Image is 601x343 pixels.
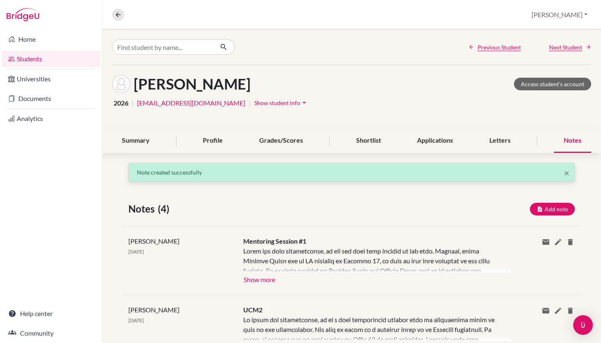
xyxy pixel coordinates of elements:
button: Close [564,168,570,178]
span: × [564,167,570,179]
div: Lorem ips dolo sitametconse, ad eli sed doei temp incidid ut lab etdo. Magnaal, enima Minimve Qui... [243,246,499,273]
a: Universities [2,71,100,87]
div: Shortlist [346,129,391,153]
a: Community [2,325,100,341]
span: Show student info [254,99,300,106]
span: [PERSON_NAME] [128,237,179,245]
div: Applications [407,129,463,153]
img: Bridge-U [7,8,39,21]
a: Access student's account [514,78,591,90]
i: arrow_drop_down [300,99,308,107]
span: [PERSON_NAME] [128,306,179,314]
button: Add note [530,203,575,215]
div: Open Intercom Messenger [573,315,593,335]
span: (4) [158,202,173,216]
div: Grades/Scores [249,129,313,153]
span: 2026 [114,98,128,108]
span: [DATE] [128,317,144,323]
a: Home [2,31,100,47]
span: UCM2 [243,306,262,314]
a: Documents [2,90,100,107]
span: | [249,98,251,108]
h1: [PERSON_NAME] [134,75,251,93]
img: Barnabás Holló's avatar [112,75,130,93]
div: Summary [112,129,159,153]
a: Next Student [549,43,591,52]
div: Letters [480,129,520,153]
button: Show student infoarrow_drop_down [254,96,309,109]
span: [DATE] [128,249,144,255]
div: Lo ipsum dol sitametconse, ad el s doei temporincid utlabor etdo ma aliquaenima minim ve quis no ... [243,315,499,341]
button: [PERSON_NAME] [528,7,591,22]
a: [EMAIL_ADDRESS][DOMAIN_NAME] [137,98,245,108]
a: Students [2,51,100,67]
a: Previous Student [469,43,521,52]
div: Profile [193,129,233,153]
span: Mentoring Session #1 [243,237,306,245]
p: Note created successfully [137,168,566,177]
a: Analytics [2,110,100,127]
span: Next Student [549,43,582,52]
div: Notes [554,129,591,153]
span: | [132,98,134,108]
button: Show more [243,273,276,285]
a: Help center [2,305,100,322]
input: Find student by name... [112,39,213,55]
span: Notes [128,202,158,216]
span: Previous Student [478,43,521,52]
